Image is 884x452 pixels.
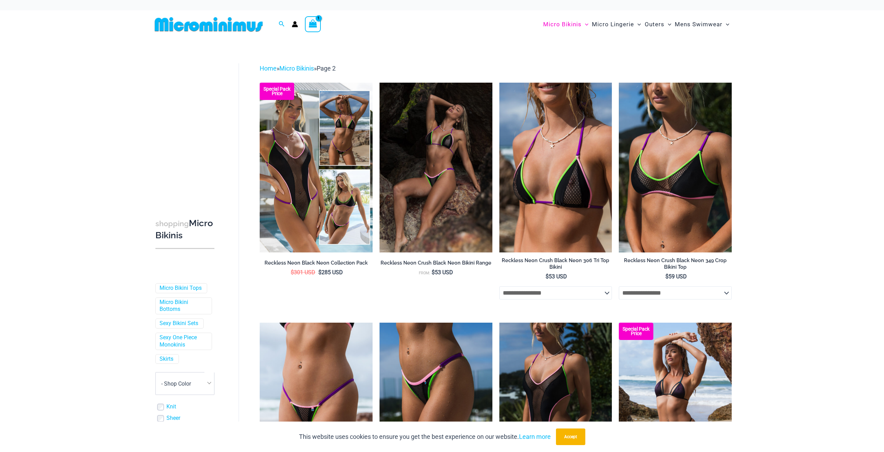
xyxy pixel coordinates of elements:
[379,260,492,266] h2: Reckless Neon Crush Black Neon Bikini Range
[643,14,673,35] a: OutersMenu ToggleMenu Toggle
[155,372,214,395] span: - Shop Color
[292,21,298,27] a: Account icon link
[432,269,435,276] span: $
[546,273,549,280] span: $
[499,83,612,252] img: Reckless Neon Crush Black Neon 306 Tri Top 01
[279,65,314,72] a: Micro Bikinis
[160,356,173,363] a: Skirts
[166,403,176,411] a: Knit
[260,260,373,266] h2: Reckless Neon Black Neon Collection Pack
[291,269,294,276] span: $
[317,65,336,72] span: Page 2
[619,257,732,273] a: Reckless Neon Crush Black Neon 349 Crop Bikini Top
[499,257,612,270] h2: Reckless Neon Crush Black Neon 306 Tri Top Bikini
[619,83,732,252] img: Reckless Neon Crush Black Neon 349 Crop Top 02
[673,14,731,35] a: Mens SwimwearMenu ToggleMenu Toggle
[160,320,198,327] a: Sexy Bikini Sets
[166,415,180,422] a: Sheer
[664,16,671,33] span: Menu Toggle
[541,14,590,35] a: Micro BikinisMenu ToggleMenu Toggle
[155,58,218,196] iframe: TrustedSite Certified
[419,271,430,275] span: From:
[592,16,634,33] span: Micro Lingerie
[556,428,585,445] button: Accept
[665,273,687,280] bdi: 59 USD
[619,327,653,336] b: Special Pack Price
[156,372,214,395] span: - Shop Color
[260,87,294,96] b: Special Pack Price
[260,65,277,72] a: Home
[582,16,588,33] span: Menu Toggle
[619,83,732,252] a: Reckless Neon Crush Black Neon 349 Crop Top 02Reckless Neon Crush Black Neon 349 Crop Top 01Reckl...
[675,16,722,33] span: Mens Swimwear
[499,257,612,273] a: Reckless Neon Crush Black Neon 306 Tri Top Bikini
[645,16,664,33] span: Outers
[540,13,732,36] nav: Site Navigation
[590,14,643,35] a: Micro LingerieMenu ToggleMenu Toggle
[499,83,612,252] a: Reckless Neon Crush Black Neon 306 Tri Top 01Reckless Neon Crush Black Neon 306 Tri Top 296 Cheek...
[379,260,492,269] a: Reckless Neon Crush Black Neon Bikini Range
[260,83,373,252] img: Collection Pack
[432,269,453,276] bdi: 53 USD
[634,16,641,33] span: Menu Toggle
[161,380,191,387] span: - Shop Color
[318,269,321,276] span: $
[279,20,285,29] a: Search icon link
[379,83,492,252] a: Reckless Neon Crush Black Neon 306 Tri Top 296 Cheeky 04Reckless Neon Crush Black Neon 349 Crop T...
[619,257,732,270] h2: Reckless Neon Crush Black Neon 349 Crop Bikini Top
[665,273,669,280] span: $
[160,334,206,349] a: Sexy One Piece Monokinis
[155,218,214,241] h3: Micro Bikinis
[155,219,189,228] span: shopping
[543,16,582,33] span: Micro Bikinis
[519,433,551,440] a: Learn more
[260,65,336,72] span: » »
[291,269,315,276] bdi: 301 USD
[318,269,343,276] bdi: 285 USD
[299,432,551,442] p: This website uses cookies to ensure you get the best experience on our website.
[305,16,321,32] a: View Shopping Cart, 1 items
[546,273,567,280] bdi: 53 USD
[722,16,729,33] span: Menu Toggle
[260,83,373,252] a: Collection Pack Top BTop B
[152,17,266,32] img: MM SHOP LOGO FLAT
[160,299,206,313] a: Micro Bikini Bottoms
[379,83,492,252] img: Reckless Neon Crush Black Neon 306 Tri Top 296 Cheeky 04
[260,260,373,269] a: Reckless Neon Black Neon Collection Pack
[160,285,202,292] a: Micro Bikini Tops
